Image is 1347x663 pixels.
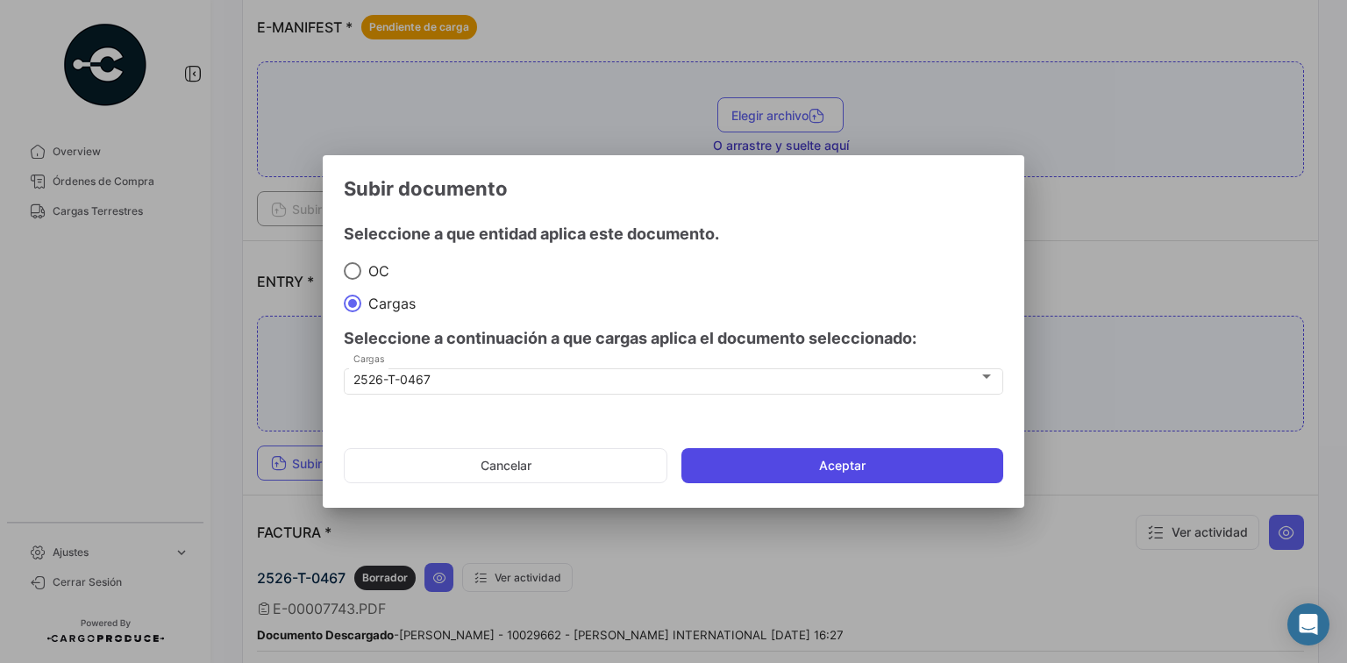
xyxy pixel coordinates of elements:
h3: Subir documento [344,176,1003,201]
button: Cancelar [344,448,667,483]
h4: Seleccione a continuación a que cargas aplica el documento seleccionado: [344,326,1003,351]
span: OC [361,262,389,280]
mat-select-trigger: 2526-T-0467 [353,372,431,387]
span: Cargas [361,295,416,312]
div: Abrir Intercom Messenger [1287,603,1329,645]
h4: Seleccione a que entidad aplica este documento. [344,222,1003,246]
button: Aceptar [681,448,1003,483]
